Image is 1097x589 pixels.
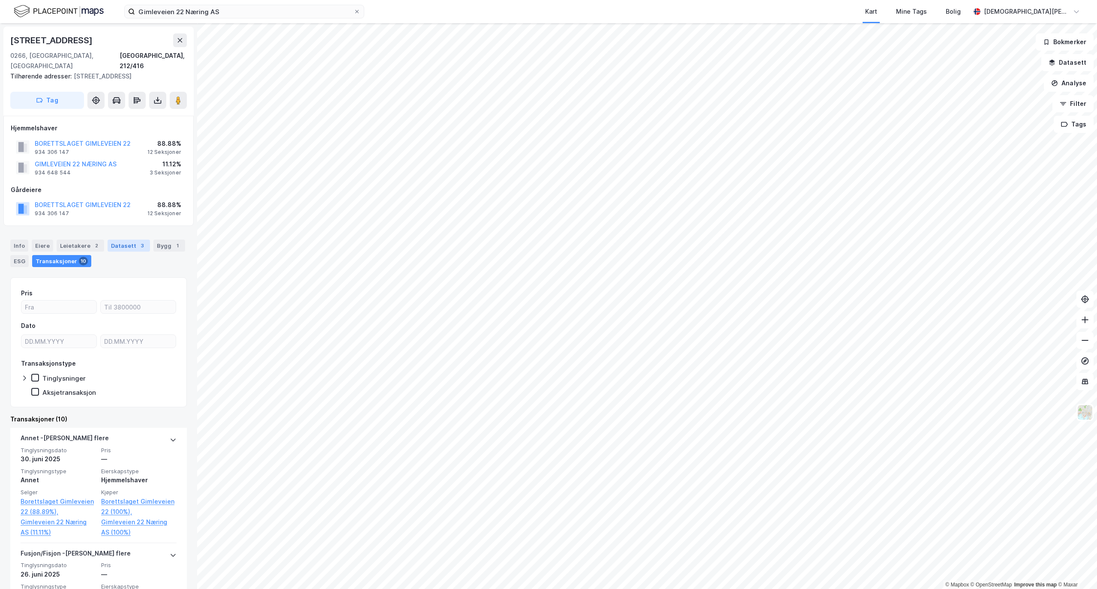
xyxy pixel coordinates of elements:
[10,414,187,424] div: Transaksjoner (10)
[147,210,181,217] div: 12 Seksjoner
[138,241,147,250] div: 3
[1054,548,1097,589] div: Kontrollprogram for chat
[101,489,177,496] span: Kjøper
[21,517,96,538] a: Gimleveien 22 Næring AS (11.11%)
[147,200,181,210] div: 88.88%
[35,210,69,217] div: 934 306 147
[1054,548,1097,589] iframe: Chat Widget
[101,301,176,313] input: Til 3800000
[147,138,181,149] div: 88.88%
[10,92,84,109] button: Tag
[1077,404,1093,421] img: Z
[42,388,96,397] div: Aksjetransaksjon
[101,475,177,485] div: Hjemmelshaver
[1014,582,1057,588] a: Improve this map
[101,496,177,517] a: Borettslaget Gimleveien 22 (100%),
[101,562,177,569] span: Pris
[101,517,177,538] a: Gimleveien 22 Næring AS (100%)
[945,582,969,588] a: Mapbox
[10,51,120,71] div: 0266, [GEOGRAPHIC_DATA], [GEOGRAPHIC_DATA]
[101,454,177,464] div: —
[120,51,187,71] div: [GEOGRAPHIC_DATA], 212/416
[10,240,28,252] div: Info
[21,569,96,580] div: 26. juni 2025
[984,6,1070,17] div: [DEMOGRAPHIC_DATA][PERSON_NAME]
[865,6,877,17] div: Kart
[92,241,101,250] div: 2
[21,548,131,562] div: Fusjon/Fisjon - [PERSON_NAME] flere
[1044,75,1094,92] button: Analyse
[35,169,71,176] div: 934 648 544
[35,149,69,156] div: 934 306 147
[21,433,109,447] div: Annet - [PERSON_NAME] flere
[1052,95,1094,112] button: Filter
[971,582,1012,588] a: OpenStreetMap
[14,4,104,19] img: logo.f888ab2527a4732fd821a326f86c7f29.svg
[946,6,961,17] div: Bolig
[21,321,36,331] div: Dato
[21,288,33,298] div: Pris
[147,149,181,156] div: 12 Seksjoner
[21,358,76,369] div: Transaksjonstype
[21,562,96,569] span: Tinglysningsdato
[101,447,177,454] span: Pris
[21,468,96,475] span: Tinglysningstype
[153,240,185,252] div: Bygg
[11,185,186,195] div: Gårdeiere
[21,447,96,454] span: Tinglysningsdato
[10,33,94,47] div: [STREET_ADDRESS]
[32,240,53,252] div: Eiere
[108,240,150,252] div: Datasett
[896,6,927,17] div: Mine Tags
[21,496,96,517] a: Borettslaget Gimleveien 22 (88.89%),
[1036,33,1094,51] button: Bokmerker
[32,255,91,267] div: Transaksjoner
[101,468,177,475] span: Eierskapstype
[21,301,96,313] input: Fra
[1041,54,1094,71] button: Datasett
[1054,116,1094,133] button: Tags
[21,489,96,496] span: Selger
[101,335,176,348] input: DD.MM.YYYY
[10,72,74,80] span: Tilhørende adresser:
[173,241,182,250] div: 1
[150,159,181,169] div: 11.12%
[79,257,88,265] div: 10
[150,169,181,176] div: 3 Seksjoner
[101,569,177,580] div: —
[10,71,180,81] div: [STREET_ADDRESS]
[10,255,29,267] div: ESG
[21,454,96,464] div: 30. juni 2025
[135,5,354,18] input: Søk på adresse, matrikkel, gårdeiere, leietakere eller personer
[21,335,96,348] input: DD.MM.YYYY
[11,123,186,133] div: Hjemmelshaver
[57,240,104,252] div: Leietakere
[42,374,86,382] div: Tinglysninger
[21,475,96,485] div: Annet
